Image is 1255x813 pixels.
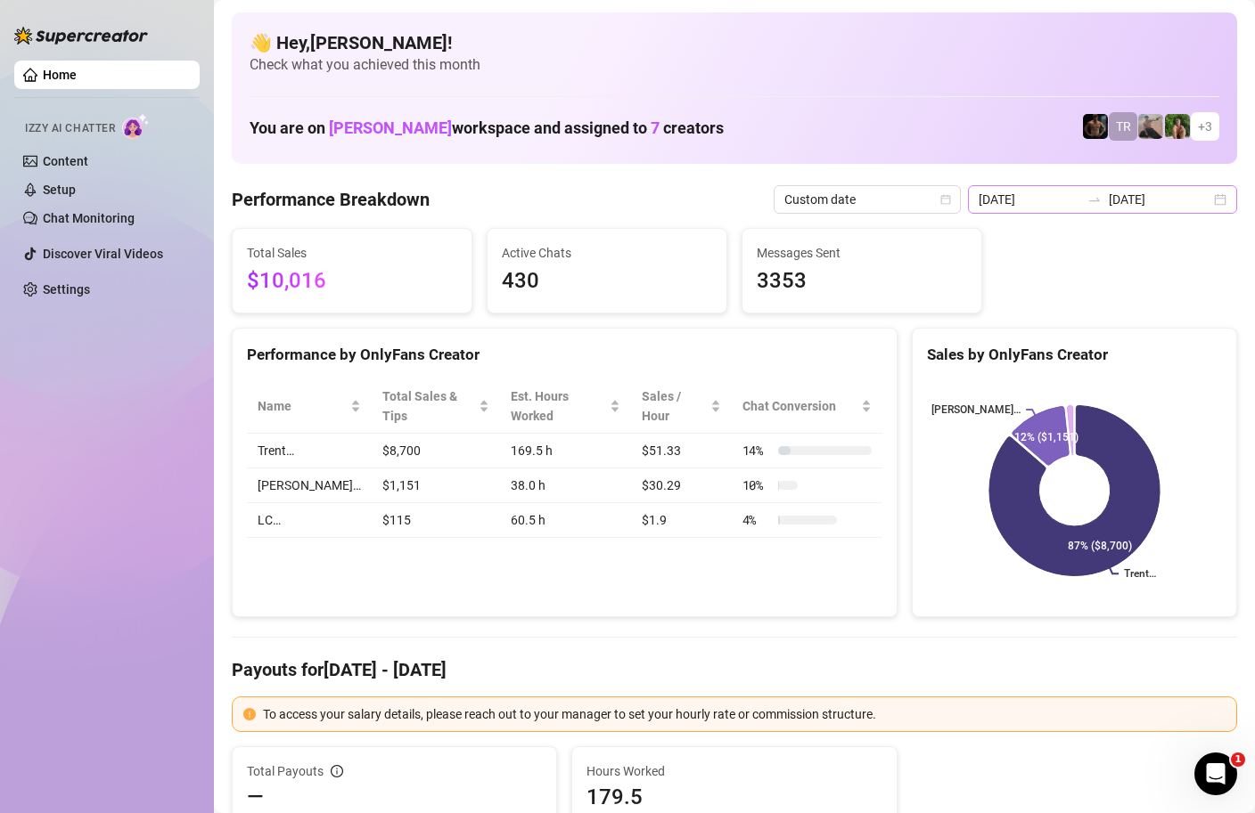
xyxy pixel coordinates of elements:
img: logo-BBDzfeDw.svg [14,27,148,45]
span: 7 [651,118,660,137]
a: Settings [43,282,90,297]
span: info-circle [331,765,343,777]
span: Sales / Hour [642,386,706,426]
span: Izzy AI Chatter [25,120,115,137]
a: Chat Monitoring [43,211,135,225]
text: Trent… [1124,568,1156,581]
span: Chat Conversion [742,396,857,416]
td: $1,151 [372,468,500,503]
span: to [1087,192,1102,207]
td: $1.9 [631,503,731,538]
span: 4 % [742,510,771,530]
span: $10,016 [247,264,457,298]
span: Active Chats [502,243,712,263]
span: — [247,783,264,811]
h1: You are on workspace and assigned to creators [250,118,724,138]
img: Nathaniel [1165,114,1190,139]
h4: Payouts for [DATE] - [DATE] [232,657,1237,682]
th: Total Sales & Tips [372,379,500,434]
img: AI Chatter [122,113,150,139]
span: Total Sales & Tips [382,386,475,426]
a: Discover Viral Videos [43,247,163,261]
td: $30.29 [631,468,731,503]
td: 169.5 h [500,434,631,468]
th: Sales / Hour [631,379,731,434]
span: [PERSON_NAME] [329,118,452,137]
th: Name [247,379,372,434]
div: To access your salary details, please reach out to your manager to set your hourly rate or commis... [263,704,1226,724]
span: 179.5 [586,783,882,811]
span: Check what you achieved this month [250,55,1219,75]
td: LC… [247,503,372,538]
span: Total Sales [247,243,457,263]
img: Trent [1083,114,1108,139]
span: swap-right [1087,192,1102,207]
h4: Performance Breakdown [232,187,430,212]
span: 10 % [742,476,771,495]
a: Content [43,154,88,168]
span: calendar [940,194,951,205]
input: Start date [979,190,1080,209]
text: [PERSON_NAME]… [931,403,1021,416]
span: Hours Worked [586,761,882,781]
td: Trent… [247,434,372,468]
span: 3353 [757,264,967,298]
span: TR [1116,117,1131,136]
h4: 👋 Hey, [PERSON_NAME] ! [250,30,1219,55]
div: Sales by OnlyFans Creator [927,343,1222,367]
span: 14 % [742,441,771,460]
td: $115 [372,503,500,538]
td: 38.0 h [500,468,631,503]
input: End date [1109,190,1210,209]
iframe: Intercom live chat [1194,752,1237,795]
span: + 3 [1198,117,1212,136]
td: [PERSON_NAME]… [247,468,372,503]
span: Custom date [784,186,950,213]
td: $8,700 [372,434,500,468]
th: Chat Conversion [732,379,882,434]
div: Est. Hours Worked [511,386,606,426]
span: 1 [1231,752,1245,767]
div: Performance by OnlyFans Creator [247,343,882,367]
span: 430 [502,264,712,298]
span: Messages Sent [757,243,967,263]
a: Home [43,68,77,82]
td: 60.5 h [500,503,631,538]
span: Total Payouts [247,761,324,781]
a: Setup [43,183,76,197]
td: $51.33 [631,434,731,468]
span: Name [258,396,347,416]
span: exclamation-circle [243,708,256,720]
img: LC [1138,114,1163,139]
